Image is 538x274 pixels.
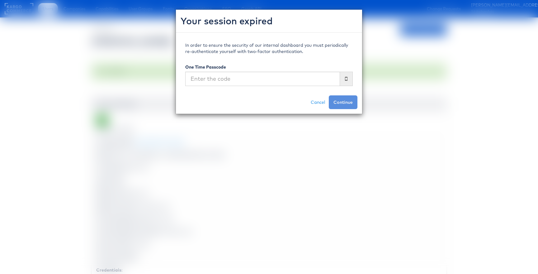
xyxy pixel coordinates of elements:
[181,14,357,28] h2: Your session expired
[329,95,357,109] button: Continue
[185,72,340,86] input: Enter the code
[307,95,329,109] a: Cancel
[185,64,226,70] label: One Time Passcode
[185,42,353,55] p: In order to ensure the security of our internal dashboard you must periodically re-authenticate y...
